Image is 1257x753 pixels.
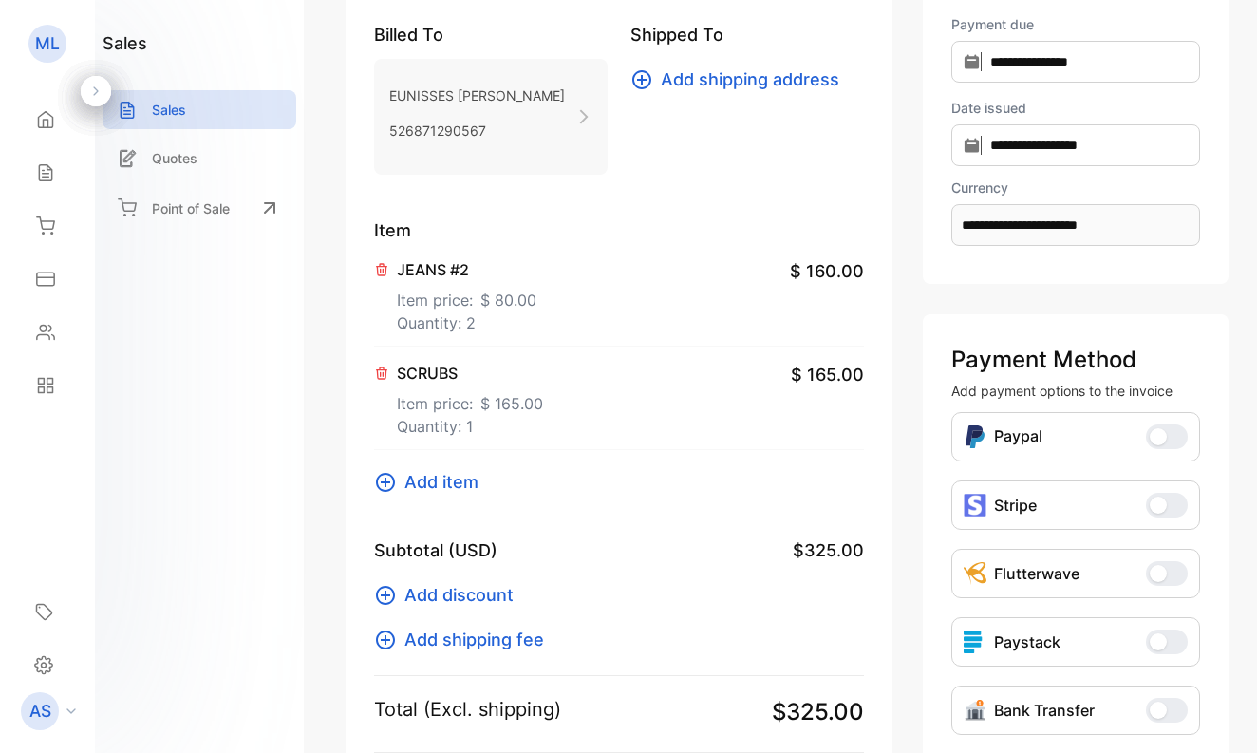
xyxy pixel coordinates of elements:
[994,424,1042,449] p: Paypal
[951,343,1200,377] p: Payment Method
[951,178,1200,198] label: Currency
[964,699,986,722] img: Icon
[630,22,864,47] p: Shipped To
[152,198,230,218] p: Point of Sale
[103,187,296,229] a: Point of Sale
[397,362,543,385] p: SCRUBS
[103,90,296,129] a: Sales
[793,537,864,563] span: $325.00
[374,582,525,608] button: Add discount
[374,217,864,243] p: Item
[374,537,497,563] p: Subtotal (USD)
[994,494,1037,517] p: Stripe
[103,30,147,56] h1: sales
[994,631,1060,653] p: Paystack
[790,258,864,284] span: $ 160.00
[152,148,197,168] p: Quotes
[951,381,1200,401] p: Add payment options to the invoice
[772,695,864,729] span: $325.00
[374,627,555,652] button: Add shipping fee
[15,8,72,65] button: Open LiveChat chat widget
[374,22,608,47] p: Billed To
[994,562,1079,585] p: Flutterwave
[374,469,490,495] button: Add item
[374,695,561,724] p: Total (Excl. shipping)
[35,31,60,56] p: ML
[951,98,1200,118] label: Date issued
[964,424,986,449] img: Icon
[964,562,986,585] img: Icon
[397,415,543,438] p: Quantity: 1
[661,66,839,92] span: Add shipping address
[404,627,544,652] span: Add shipping fee
[397,258,536,281] p: JEANS #2
[103,139,296,178] a: Quotes
[480,392,543,415] span: $ 165.00
[29,699,51,724] p: AS
[964,494,986,517] img: icon
[404,582,514,608] span: Add discount
[964,631,986,653] img: icon
[397,385,543,415] p: Item price:
[480,289,536,311] span: $ 80.00
[397,311,536,334] p: Quantity: 2
[152,100,186,120] p: Sales
[994,699,1095,722] p: Bank Transfer
[630,66,851,92] button: Add shipping address
[397,281,536,311] p: Item price:
[404,469,478,495] span: Add item
[389,82,565,109] p: EUNISSES [PERSON_NAME]
[791,362,864,387] span: $ 165.00
[389,117,565,144] p: 526871290567
[951,14,1200,34] label: Payment due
